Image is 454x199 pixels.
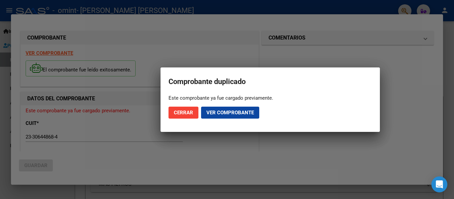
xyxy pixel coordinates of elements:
span: Ver comprobante [206,110,254,116]
span: Cerrar [174,110,193,116]
div: Este comprobante ya fue cargado previamente. [169,95,372,101]
div: Open Intercom Messenger [431,176,447,192]
button: Cerrar [169,107,198,119]
h2: Comprobante duplicado [169,75,372,88]
button: Ver comprobante [201,107,259,119]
